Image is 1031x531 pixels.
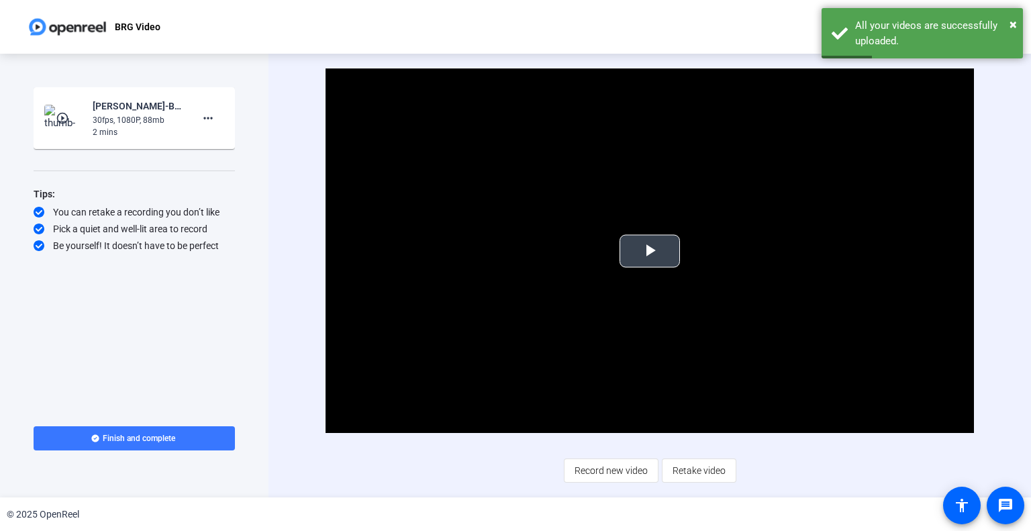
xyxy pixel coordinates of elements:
img: OpenReel logo [27,13,108,40]
button: Close [1010,14,1017,34]
span: Retake video [673,458,726,483]
div: You can retake a recording you don’t like [34,205,235,219]
div: Tips: [34,186,235,202]
mat-icon: more_horiz [200,110,216,126]
button: Play Video [620,234,680,267]
img: thumb-nail [44,105,84,132]
div: Be yourself! It doesn’t have to be perfect [34,239,235,252]
p: BRG Video [115,19,160,35]
mat-icon: accessibility [954,497,970,514]
div: Video Player [326,68,974,433]
div: [PERSON_NAME]-BRG Video-BRG Video-1759757948839-webcam [93,98,183,114]
div: © 2025 OpenReel [7,508,79,522]
span: × [1010,16,1017,32]
button: Retake video [662,458,736,483]
div: 30fps, 1080P, 88mb [93,114,183,126]
span: Record new video [575,458,648,483]
div: 2 mins [93,126,183,138]
button: Finish and complete [34,426,235,450]
mat-icon: play_circle_outline [56,111,72,125]
button: Record new video [564,458,658,483]
div: All your videos are successfully uploaded. [855,18,1013,48]
span: Finish and complete [103,433,175,444]
mat-icon: message [997,497,1014,514]
div: Pick a quiet and well-lit area to record [34,222,235,236]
